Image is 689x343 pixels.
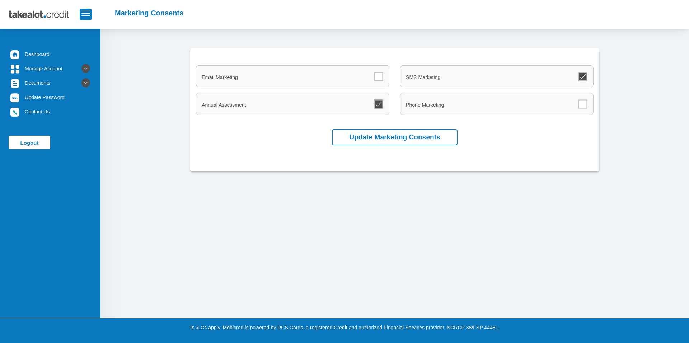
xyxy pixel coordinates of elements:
a: Logout [9,136,50,149]
a: Dashboard [9,47,92,61]
a: Contact Us [9,105,92,119]
span: Phone Marketing [406,102,444,108]
a: Manage Account [9,62,92,75]
span: Email Marketing [202,74,238,80]
h2: Marketing Consents [115,9,183,17]
a: Documents [9,76,92,90]
span: Annual Assessment [202,102,246,108]
button: Update Marketing Consents [332,129,458,145]
p: Ts & Cs apply. Mobicred is powered by RCS Cards, a registered Credit and authorized Financial Ser... [145,324,544,332]
img: takealot_credit_logo.svg [9,5,80,23]
span: SMS Marketing [406,74,440,80]
a: Update Password [9,91,92,104]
